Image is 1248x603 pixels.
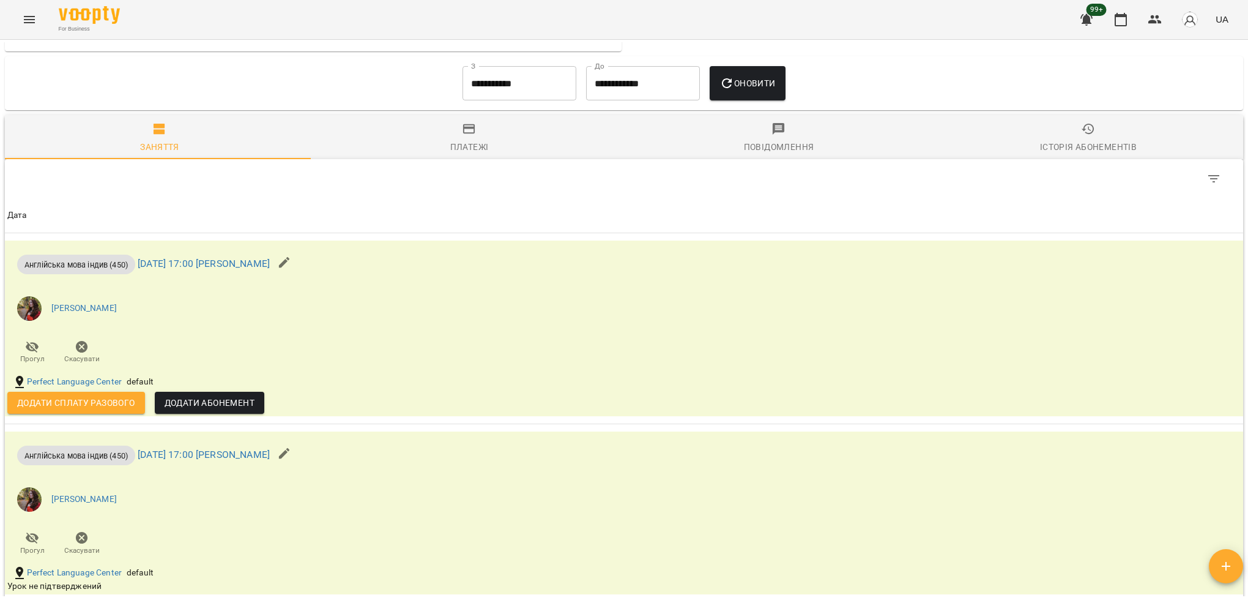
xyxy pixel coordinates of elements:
[51,493,117,506] a: [PERSON_NAME]
[1211,8,1233,31] button: UA
[59,25,120,33] span: For Business
[1040,140,1137,154] div: Історія абонементів
[17,395,135,410] span: Додати сплату разового
[1216,13,1228,26] span: UA
[7,208,27,223] div: Дата
[1199,164,1228,193] button: Фільтр
[124,373,156,391] div: default
[20,545,45,556] span: Прогул
[17,487,42,512] img: e07efb92dffdd3394782f635bb1f4ca0.jpg
[7,392,145,414] button: Додати сплату разового
[155,392,264,414] button: Додати Абонемент
[710,66,785,100] button: Оновити
[450,140,489,154] div: Платежі
[124,564,156,582] div: default
[57,335,106,370] button: Скасувати
[17,296,42,321] img: e07efb92dffdd3394782f635bb1f4ca0.jpg
[27,376,122,388] a: Perfect Language Center
[7,526,57,561] button: Прогул
[140,140,179,154] div: Заняття
[1181,11,1198,28] img: avatar_s.png
[17,450,135,462] span: Англійська мова індив (450)
[5,159,1243,198] div: Table Toolbar
[1086,4,1107,16] span: 99+
[719,76,775,91] span: Оновити
[57,526,106,561] button: Скасувати
[51,302,117,315] a: [PERSON_NAME]
[138,449,270,461] a: [DATE] 17:00 [PERSON_NAME]
[7,580,828,593] div: Урок не підтверджений
[7,208,27,223] div: Sort
[744,140,814,154] div: Повідомлення
[17,259,135,271] span: Англійська мова індив (450)
[20,354,45,364] span: Прогул
[7,335,57,370] button: Прогул
[27,567,122,579] a: Perfect Language Center
[15,5,44,34] button: Menu
[64,545,100,556] span: Скасувати
[165,395,254,410] span: Додати Абонемент
[59,6,120,24] img: Voopty Logo
[138,258,270,269] a: [DATE] 17:00 [PERSON_NAME]
[7,208,1241,223] span: Дата
[64,354,100,364] span: Скасувати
